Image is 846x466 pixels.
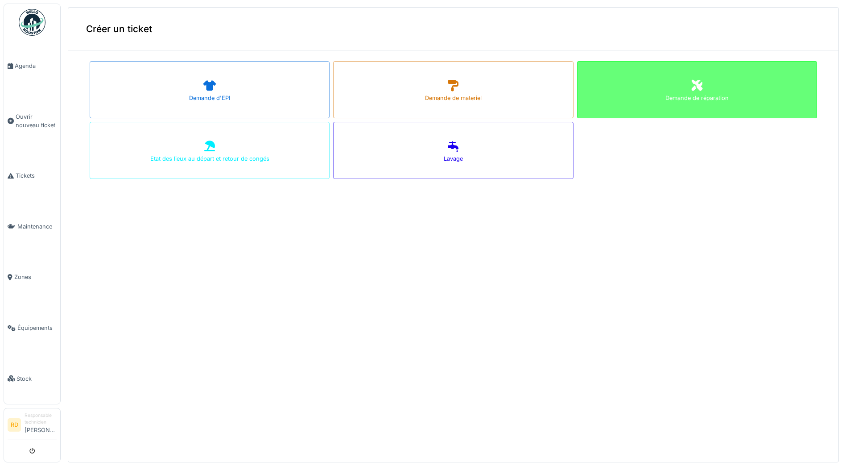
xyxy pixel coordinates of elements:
div: Créer un ticket [68,8,838,50]
span: Agenda [15,62,57,70]
span: Stock [17,374,57,383]
div: Demande de réparation [665,94,729,102]
li: [PERSON_NAME] [25,412,57,438]
img: Badge_color-CXgf-gQk.svg [19,9,45,36]
span: Équipements [17,324,57,332]
span: Maintenance [17,222,57,231]
div: Responsable technicien [25,412,57,426]
a: Équipements [4,303,60,354]
li: RD [8,418,21,432]
div: Etat des lieux au départ et retour de congés [150,154,269,163]
span: Ouvrir nouveau ticket [16,112,57,129]
a: Tickets [4,150,60,201]
a: RD Responsable technicien[PERSON_NAME] [8,412,57,440]
span: Tickets [16,171,57,180]
a: Maintenance [4,201,60,252]
a: Zones [4,252,60,303]
a: Ouvrir nouveau ticket [4,92,60,151]
div: Demande d'EPI [189,94,230,102]
div: Lavage [444,154,463,163]
a: Agenda [4,41,60,92]
span: Zones [14,273,57,281]
a: Stock [4,353,60,404]
div: Demande de materiel [425,94,482,102]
